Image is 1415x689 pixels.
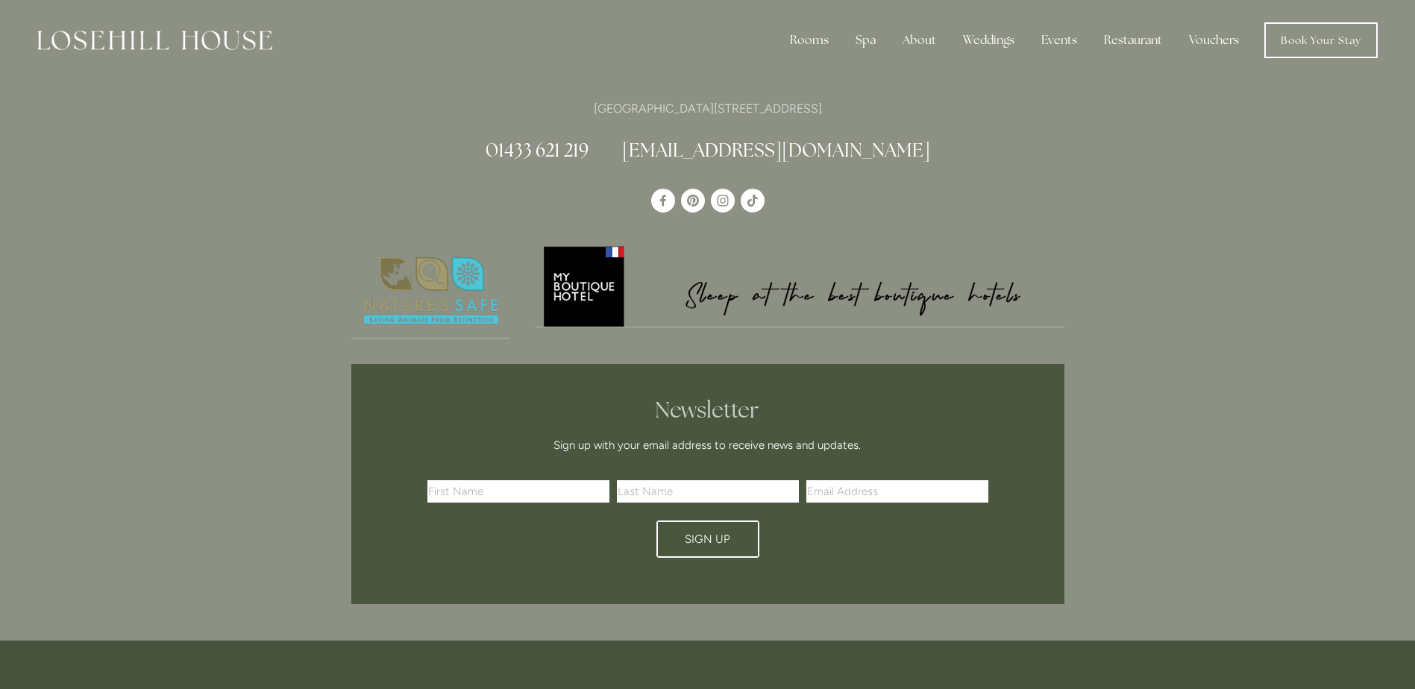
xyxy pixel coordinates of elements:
img: Losehill House [37,31,272,50]
div: About [891,25,948,55]
h2: Newsletter [433,397,983,424]
a: Losehill House Hotel & Spa [651,189,675,213]
button: Sign Up [656,520,759,558]
div: Rooms [778,25,841,55]
img: My Boutique Hotel - Logo [536,244,1064,327]
input: Email Address [806,480,988,503]
div: Events [1029,25,1089,55]
a: [EMAIL_ADDRESS][DOMAIN_NAME] [622,138,930,162]
a: 01433 621 219 [486,138,589,162]
a: Instagram [711,189,735,213]
img: Nature's Safe - Logo [351,244,511,338]
p: Sign up with your email address to receive news and updates. [433,436,983,454]
p: [GEOGRAPHIC_DATA][STREET_ADDRESS] [351,98,1064,119]
input: First Name [427,480,609,503]
a: Book Your Stay [1264,22,1378,58]
div: Weddings [951,25,1026,55]
a: Vouchers [1177,25,1251,55]
input: Last Name [617,480,799,503]
div: Restaurant [1092,25,1174,55]
a: TikTok [741,189,765,213]
span: Sign Up [685,532,730,546]
a: Nature's Safe - Logo [351,244,511,339]
a: Pinterest [681,189,705,213]
div: Spa [844,25,888,55]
